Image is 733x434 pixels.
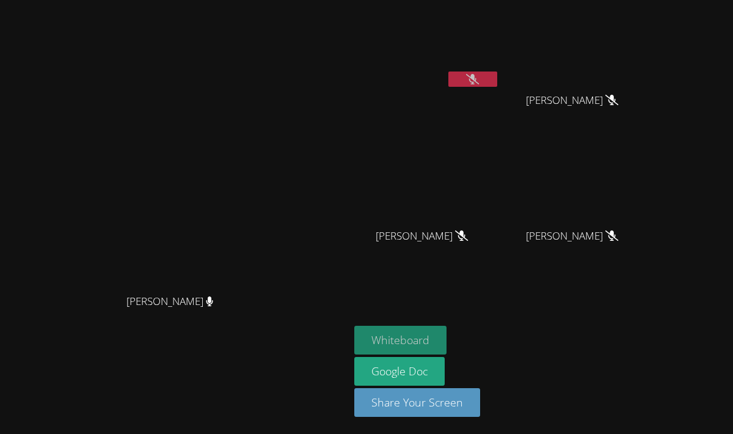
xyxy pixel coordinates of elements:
[354,357,445,386] a: Google Doc
[126,293,214,311] span: [PERSON_NAME]
[354,388,480,417] button: Share Your Screen
[526,227,618,245] span: [PERSON_NAME]
[376,227,468,245] span: [PERSON_NAME]
[354,326,447,355] button: Whiteboard
[526,92,618,109] span: [PERSON_NAME]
